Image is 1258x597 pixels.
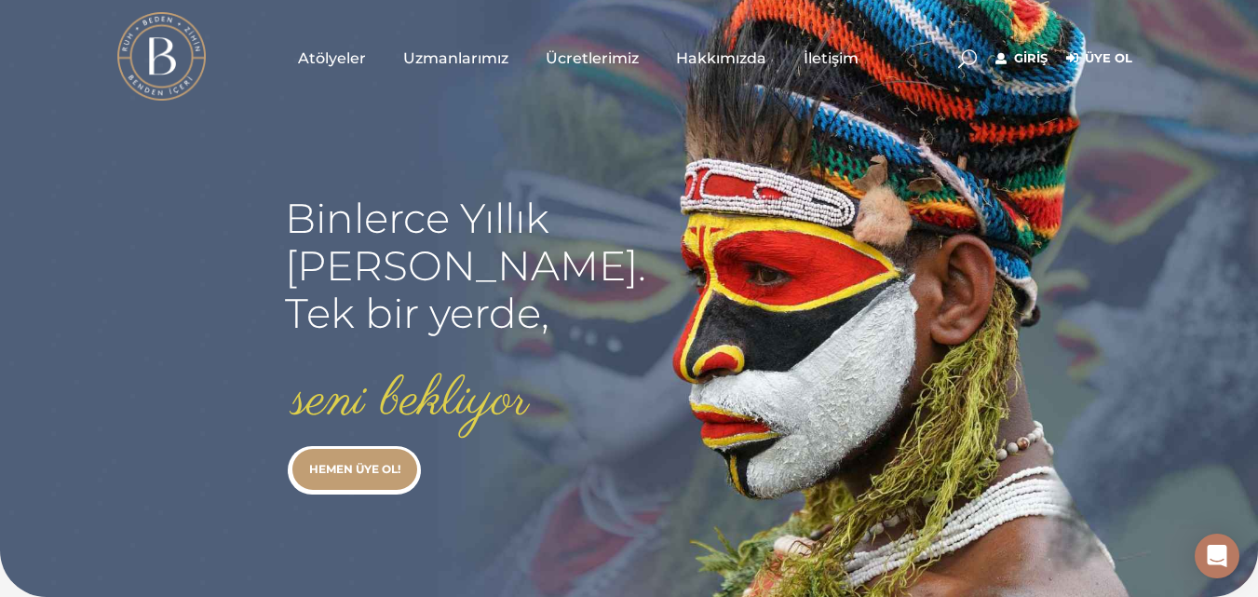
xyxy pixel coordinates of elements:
a: Üye Ol [1066,47,1132,70]
span: Atölyeler [298,47,366,69]
img: light logo [117,12,206,101]
rs-layer: Binlerce Yıllık [PERSON_NAME]. Tek bir yerde, [285,195,646,337]
a: HEMEN ÜYE OL! [292,449,417,490]
a: Ücretlerimiz [527,11,657,104]
div: Open Intercom Messenger [1195,534,1239,578]
span: Ücretlerimiz [546,47,639,69]
span: Hakkımızda [676,47,766,69]
rs-layer: seni bekliyor [292,371,529,431]
a: Hakkımızda [657,11,785,104]
a: Giriş [995,47,1048,70]
a: Uzmanlarımız [385,11,527,104]
a: İletişim [785,11,877,104]
span: İletişim [804,47,859,69]
a: Atölyeler [279,11,385,104]
span: Uzmanlarımız [403,47,508,69]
